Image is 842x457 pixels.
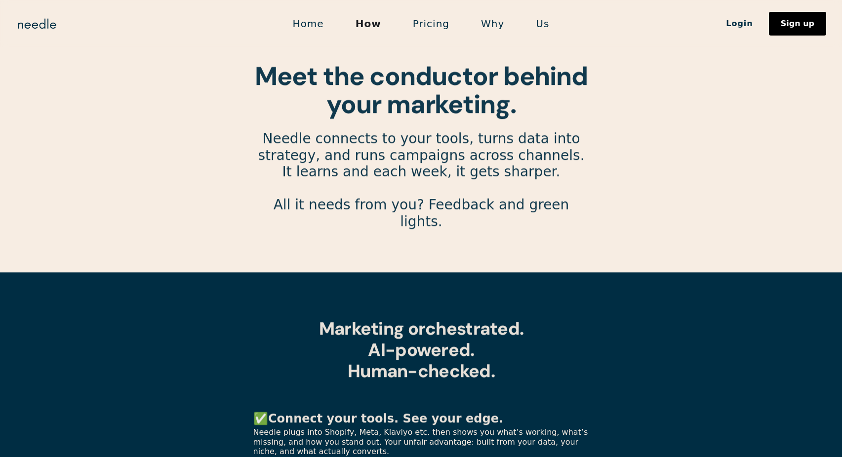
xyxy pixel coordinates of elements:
[710,15,769,32] a: Login
[253,131,589,247] p: Needle connects to your tools, turns data into strategy, and runs campaigns across channels. It l...
[340,13,397,34] a: How
[319,317,523,382] strong: Marketing orchestrated. AI-powered. Human-checked.
[520,13,565,34] a: Us
[781,20,814,28] div: Sign up
[465,13,520,34] a: Why
[277,13,340,34] a: Home
[253,411,589,426] p: ✅
[397,13,465,34] a: Pricing
[253,427,589,456] p: Needle plugs into Shopify, Meta, Klaviyo etc. then shows you what’s working, what’s missing, and ...
[769,12,826,36] a: Sign up
[255,59,587,121] strong: Meet the conductor behind your marketing.
[268,412,503,425] strong: Connect your tools. See your edge.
